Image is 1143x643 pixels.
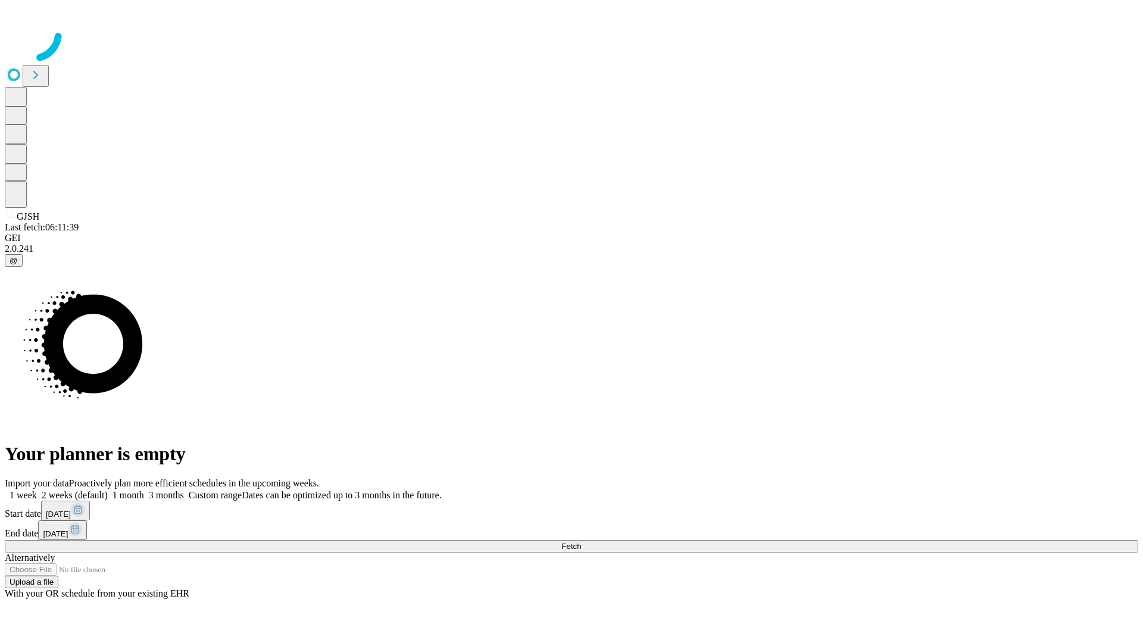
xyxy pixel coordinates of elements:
[5,478,69,488] span: Import your data
[43,529,68,538] span: [DATE]
[561,542,581,551] span: Fetch
[10,256,18,265] span: @
[242,490,441,500] span: Dates can be optimized up to 3 months in the future.
[5,244,1138,254] div: 2.0.241
[38,520,87,540] button: [DATE]
[5,254,23,267] button: @
[41,501,90,520] button: [DATE]
[5,501,1138,520] div: Start date
[5,222,79,232] span: Last fetch: 06:11:39
[69,478,319,488] span: Proactively plan more efficient schedules in the upcoming weeks.
[5,520,1138,540] div: End date
[5,588,189,598] span: With your OR schedule from your existing EHR
[5,233,1138,244] div: GEI
[189,490,242,500] span: Custom range
[113,490,144,500] span: 1 month
[46,510,71,519] span: [DATE]
[5,540,1138,553] button: Fetch
[10,490,37,500] span: 1 week
[5,553,55,563] span: Alternatively
[149,490,184,500] span: 3 months
[42,490,108,500] span: 2 weeks (default)
[5,443,1138,465] h1: Your planner is empty
[17,211,39,221] span: GJSH
[5,576,58,588] button: Upload a file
